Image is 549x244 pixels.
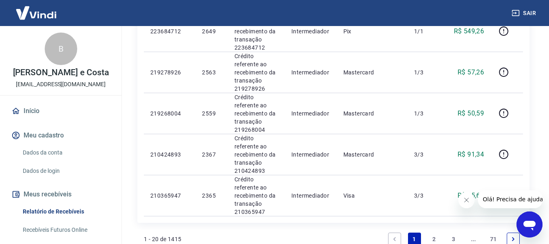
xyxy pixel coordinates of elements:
p: 3/3 [414,192,438,200]
a: Relatório de Recebíveis [20,203,112,220]
img: Vindi [10,0,63,25]
p: Intermediador [291,150,330,159]
p: R$ 95,66 [458,191,484,200]
p: 2559 [202,109,221,118]
p: 1/1 [414,27,438,35]
p: [EMAIL_ADDRESS][DOMAIN_NAME] [16,80,106,89]
p: Crédito referente ao recebimento da transação 219268004 [234,93,278,134]
p: R$ 91,34 [458,150,484,159]
p: 1 - 20 de 1415 [144,235,182,243]
button: Meu cadastro [10,126,112,144]
p: 2649 [202,27,221,35]
p: Mastercard [343,68,401,76]
p: 219278926 [150,68,189,76]
p: Crédito referente ao recebimento da transação 210424893 [234,134,278,175]
iframe: Mensagem da empresa [478,190,542,208]
p: 1/3 [414,68,438,76]
a: Início [10,102,112,120]
a: Dados de login [20,163,112,179]
p: R$ 549,26 [454,26,484,36]
p: Mastercard [343,109,401,118]
p: Pix [343,27,401,35]
p: R$ 57,26 [458,68,484,77]
p: 210365947 [150,192,189,200]
p: 210424893 [150,150,189,159]
iframe: Fechar mensagem [458,192,475,208]
button: Sair [510,6,539,21]
p: Mastercard [343,150,401,159]
iframe: Botão para abrir a janela de mensagens [516,211,542,237]
p: Intermediador [291,27,330,35]
p: 3/3 [414,150,438,159]
a: Dados da conta [20,144,112,161]
p: Crédito referente ao recebimento da transação 219278926 [234,52,278,93]
p: Visa [343,192,401,200]
p: [PERSON_NAME] e Costa [13,68,109,77]
a: Recebíveis Futuros Online [20,222,112,238]
p: R$ 50,59 [458,109,484,118]
div: B [45,33,77,65]
p: Crédito referente ao recebimento da transação 223684712 [234,11,278,52]
p: 219268004 [150,109,189,118]
button: Meus recebíveis [10,185,112,203]
span: Olá! Precisa de ajuda? [5,6,68,12]
p: 2365 [202,192,221,200]
p: Intermediador [291,192,330,200]
p: Intermediador [291,68,330,76]
p: Intermediador [291,109,330,118]
p: 2563 [202,68,221,76]
p: 2367 [202,150,221,159]
p: 223684712 [150,27,189,35]
p: 1/3 [414,109,438,118]
p: Crédito referente ao recebimento da transação 210365947 [234,175,278,216]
